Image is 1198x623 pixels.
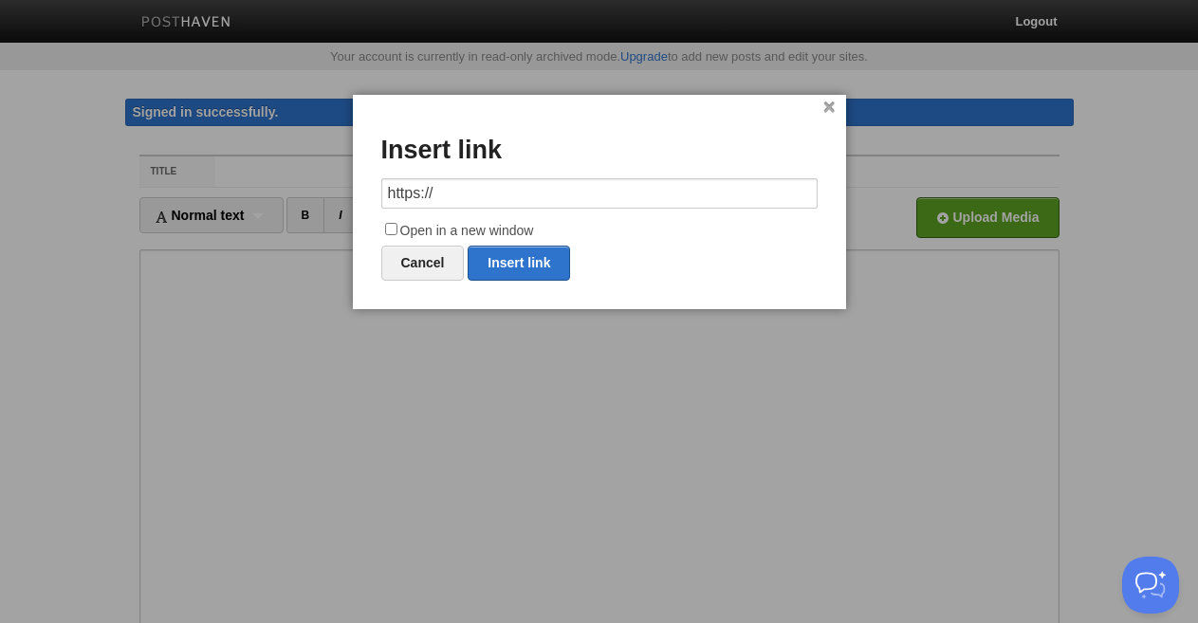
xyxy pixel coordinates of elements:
[468,246,570,281] a: Insert link
[823,102,836,113] a: ×
[385,223,397,235] input: Open in a new window
[381,220,818,243] label: Open in a new window
[381,137,818,165] h3: Insert link
[381,246,465,281] a: Cancel
[1122,557,1179,614] iframe: Help Scout Beacon - Open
